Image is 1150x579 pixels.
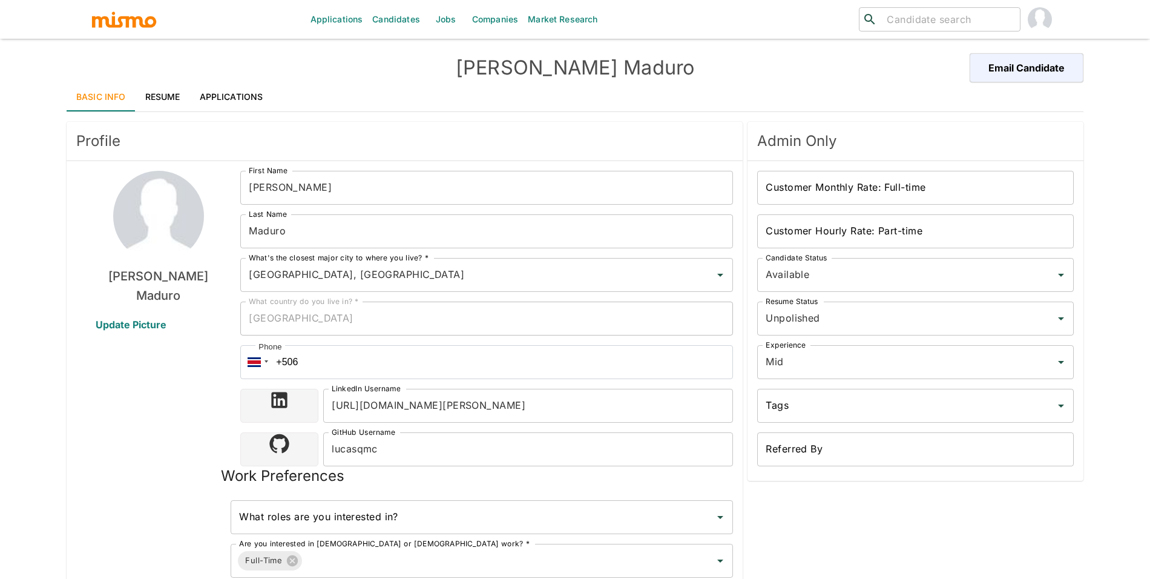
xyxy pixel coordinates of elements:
[1053,397,1069,414] button: Open
[238,554,289,567] span: Full-Time
[1053,266,1069,283] button: Open
[255,341,284,353] div: Phone
[757,131,1074,151] span: Admin Only
[1053,310,1069,327] button: Open
[1053,354,1069,371] button: Open
[249,209,287,219] label: Last Name
[240,345,272,379] div: Costa Rica: + 506
[970,53,1083,82] button: Email Candidate
[1028,7,1052,31] img: Maria Lujan Ciommo
[712,509,729,526] button: Open
[240,345,733,379] input: 1 (702) 123-4567
[238,551,302,571] div: Full-Time
[190,82,273,111] a: Applications
[766,340,806,350] label: Experience
[766,253,827,263] label: Candidate Status
[136,82,190,111] a: Resume
[67,82,136,111] a: Basic Info
[249,253,429,263] label: What's the closest major city to where you live? *
[882,11,1015,28] input: Candidate search
[332,383,401,394] label: LinkedIn Username
[113,171,204,262] img: Leite Maduro
[712,552,729,569] button: Open
[239,538,530,549] label: Are you interested in [DEMOGRAPHIC_DATA] or [DEMOGRAPHIC_DATA] work? *
[332,427,395,437] label: GitHub Username
[91,10,157,28] img: logo
[76,266,240,305] h6: [PERSON_NAME] Maduro
[249,296,359,306] label: What country do you live in? *
[249,165,287,176] label: First Name
[81,310,181,339] span: Update Picture
[76,131,733,151] span: Profile
[321,56,829,80] h4: [PERSON_NAME] Maduro
[766,296,818,306] label: Resume Status
[221,466,344,486] h5: Work Preferences
[712,266,729,283] button: Open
